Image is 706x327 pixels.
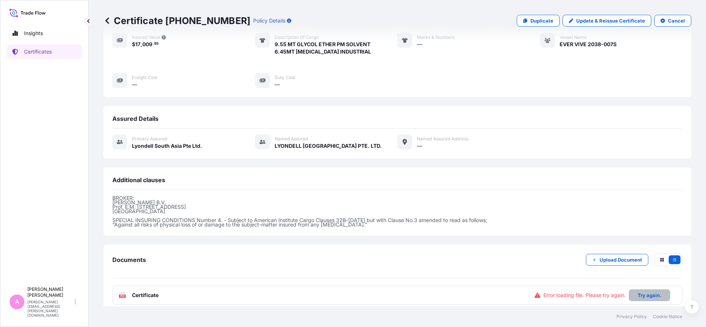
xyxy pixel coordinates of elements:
button: Try again. [629,289,670,301]
span: Duty Cost [275,75,295,81]
a: Privacy Policy [617,314,647,320]
p: [PERSON_NAME][EMAIL_ADDRESS][PERSON_NAME][DOMAIN_NAME] [27,300,73,317]
span: LYONDELL [GEOGRAPHIC_DATA] PTE. LTD. [275,142,382,150]
span: Assured Details [112,115,159,122]
p: Certificate [PHONE_NUMBER] [103,15,250,27]
a: Cookie Notice [653,314,682,320]
span: 009 [142,42,152,47]
span: — [275,81,280,88]
span: EVER VIVE 2038-007S [560,41,617,48]
span: — [417,142,422,150]
span: — [417,41,422,48]
p: Upload Document [600,256,642,263]
span: Additional clauses [112,176,165,184]
span: Primary assured [132,136,167,142]
span: 9.55 MT GLYCOL ETHER PM SOLVENT 6.45MT [MEDICAL_DATA] INDUSTRIAL [275,41,371,55]
span: . [153,42,154,45]
p: Certificates [24,48,52,55]
a: Update & Reissue Certificate [563,15,651,27]
p: BROKER: [PERSON_NAME] B.V. Prof. E.M. [STREET_ADDRESS] [GEOGRAPHIC_DATA] SPECIAL INSURING CONDITI... [112,196,682,227]
span: Documents [112,256,146,263]
a: Insights [6,26,82,41]
span: Named Assured Address [417,136,468,142]
p: Update & Reissue Certificate [576,17,645,24]
span: A [15,298,19,306]
span: $ [132,42,135,47]
a: Certificates [6,44,82,59]
a: Duplicate [517,15,560,27]
p: [PERSON_NAME] [PERSON_NAME] [27,286,73,298]
text: PDF [120,295,125,297]
span: 17 [135,42,140,47]
span: Lyondell South Asia Pte Ltd. [132,142,202,150]
span: Certificate [132,292,159,299]
span: 85 [154,42,159,45]
span: — [132,81,137,88]
button: Upload Document [586,254,648,266]
p: Policy Details [253,17,285,24]
p: Insights [24,30,43,37]
p: Try again. [638,292,661,299]
p: Duplicate [530,17,553,24]
span: Named Assured [275,136,308,142]
span: Freight Cost [132,75,157,81]
button: Cancel [654,15,691,27]
span: Error loading file. Please try again. [543,292,626,299]
span: , [140,42,142,47]
p: Cancel [668,17,685,24]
